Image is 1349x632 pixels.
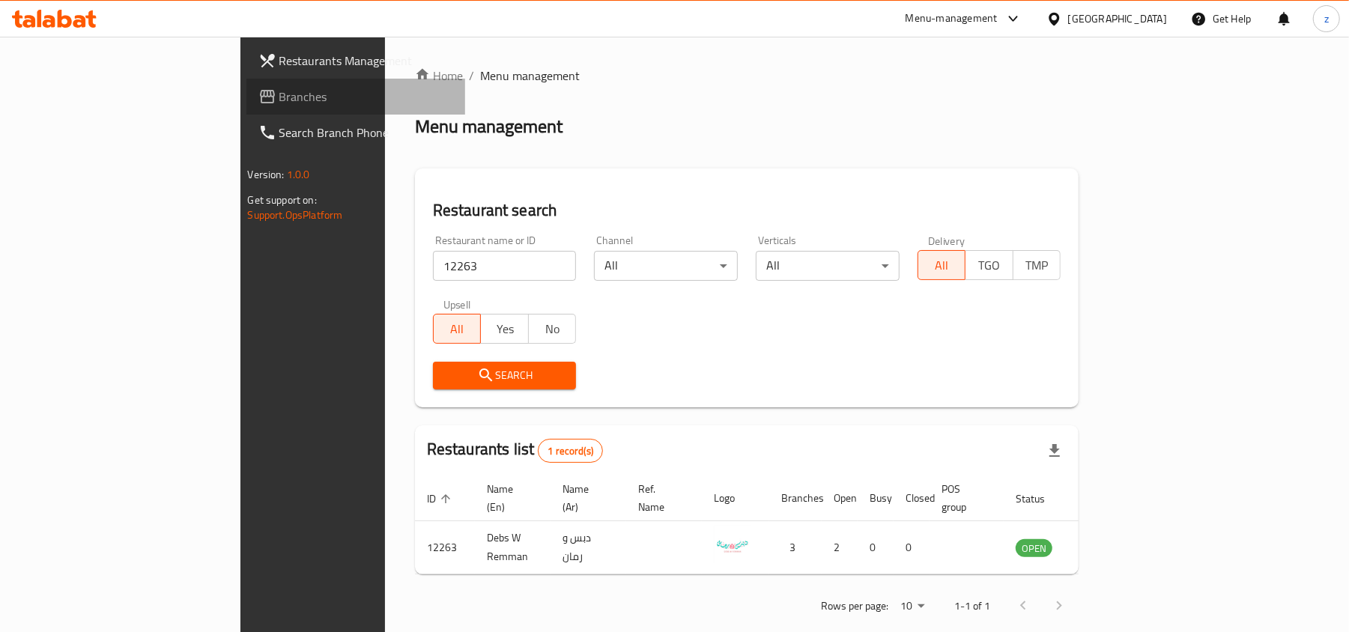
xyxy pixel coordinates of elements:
[1324,10,1329,27] span: z
[1037,433,1073,469] div: Export file
[433,314,482,344] button: All
[1019,255,1055,276] span: TMP
[858,475,894,521] th: Busy
[894,521,930,574] td: 0
[279,88,454,106] span: Branches
[1013,250,1061,280] button: TMP
[445,366,565,385] span: Search
[822,475,858,521] th: Open
[279,124,454,142] span: Search Branch Phone
[528,314,577,344] button: No
[480,67,580,85] span: Menu management
[539,444,602,458] span: 1 record(s)
[928,235,965,246] label: Delivery
[894,595,930,618] div: Rows per page:
[1016,540,1052,557] span: OPEN
[427,438,603,463] h2: Restaurants list
[433,251,577,281] input: Search for restaurant name or ID..
[248,190,317,210] span: Get support on:
[858,521,894,574] td: 0
[427,490,455,508] span: ID
[440,318,476,340] span: All
[287,165,310,184] span: 1.0.0
[924,255,960,276] span: All
[475,521,551,574] td: Debs W Remman
[821,597,888,616] p: Rows per page:
[433,199,1061,222] h2: Restaurant search
[279,52,454,70] span: Restaurants Management
[433,362,577,389] button: Search
[1016,490,1064,508] span: Status
[538,439,603,463] div: Total records count
[563,480,608,516] span: Name (Ar)
[894,475,930,521] th: Closed
[415,475,1134,574] table: enhanced table
[971,255,1007,276] span: TGO
[487,480,533,516] span: Name (En)
[769,521,822,574] td: 3
[638,480,684,516] span: Ref. Name
[415,115,563,139] h2: Menu management
[1068,10,1167,27] div: [GEOGRAPHIC_DATA]
[942,480,986,516] span: POS group
[822,521,858,574] td: 2
[487,318,523,340] span: Yes
[714,526,751,563] img: Debs W Remman
[551,521,626,574] td: دبس و رمان
[443,299,471,309] label: Upsell
[1016,539,1052,557] div: OPEN
[906,10,998,28] div: Menu-management
[480,314,529,344] button: Yes
[954,597,990,616] p: 1-1 of 1
[246,115,466,151] a: Search Branch Phone
[918,250,966,280] button: All
[246,43,466,79] a: Restaurants Management
[248,165,285,184] span: Version:
[535,318,571,340] span: No
[246,79,466,115] a: Branches
[248,205,343,225] a: Support.OpsPlatform
[769,475,822,521] th: Branches
[965,250,1013,280] button: TGO
[594,251,738,281] div: All
[702,475,769,521] th: Logo
[415,67,1079,85] nav: breadcrumb
[756,251,900,281] div: All
[469,67,474,85] li: /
